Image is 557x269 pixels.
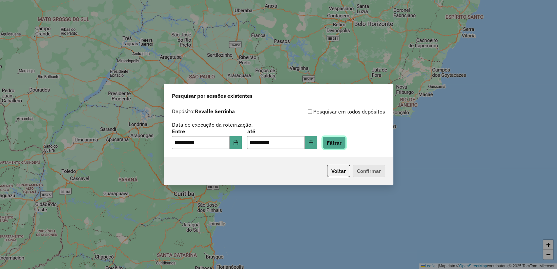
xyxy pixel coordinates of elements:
button: Voltar [327,165,350,177]
strong: Revalle Serrinha [195,108,235,114]
button: Filtrar [322,136,346,149]
label: Depósito: [172,107,235,115]
label: Entre [172,127,242,135]
label: até [247,127,317,135]
div: Pesquisar em todos depósitos [278,108,385,115]
span: Pesquisar por sessões existentes [172,92,253,100]
label: Data de execução da roteirização: [172,121,253,129]
button: Choose Date [230,136,242,149]
button: Choose Date [305,136,317,149]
